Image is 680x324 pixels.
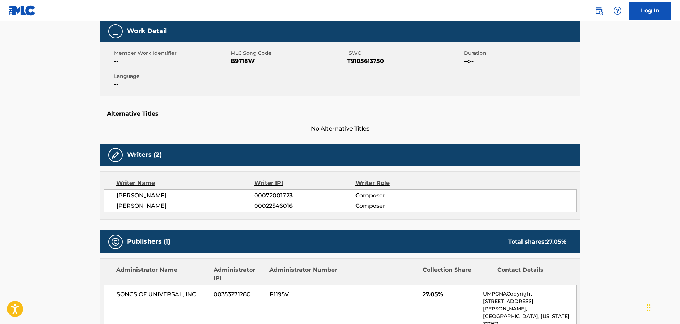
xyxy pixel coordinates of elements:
span: [PERSON_NAME] [117,191,255,200]
span: 00072001723 [254,191,355,200]
span: Composer [355,191,448,200]
img: Work Detail [111,27,120,36]
h5: Alternative Titles [107,110,573,117]
p: [STREET_ADDRESS][PERSON_NAME], [483,298,576,313]
span: -- [114,57,229,65]
span: 27.05% [423,290,478,299]
div: Writer Name [116,179,255,187]
iframe: Chat Widget [644,290,680,324]
h5: Publishers (1) [127,238,170,246]
span: MLC Song Code [231,49,346,57]
a: Public Search [592,4,606,18]
div: Writer Role [355,179,448,187]
div: Administrator Name [116,266,208,283]
span: Member Work Identifier [114,49,229,57]
div: Contact Details [497,266,566,283]
div: Total shares: [508,238,566,246]
span: SONGS OF UNIVERSAL, INC. [117,290,209,299]
div: Help [610,4,625,18]
span: -- [114,80,229,89]
span: B9718W [231,57,346,65]
span: Composer [355,202,448,210]
span: 27.05 % [546,238,566,245]
div: Administrator IPI [214,266,264,283]
h5: Work Detail [127,27,167,35]
img: MLC Logo [9,5,36,16]
span: No Alternative Titles [100,124,580,133]
span: 00353271280 [214,290,264,299]
div: Administrator Number [269,266,338,283]
h5: Writers (2) [127,151,162,159]
img: help [613,6,622,15]
span: ISWC [347,49,462,57]
span: P1195V [269,290,338,299]
span: T9105613750 [347,57,462,65]
p: UMPGNACopyright [483,290,576,298]
div: Collection Share [423,266,492,283]
div: Writer IPI [254,179,355,187]
span: [PERSON_NAME] [117,202,255,210]
img: Writers [111,151,120,159]
a: Log In [629,2,671,20]
img: Publishers [111,238,120,246]
div: Drag [647,297,651,318]
span: --:-- [464,57,579,65]
span: 00022546016 [254,202,355,210]
span: Duration [464,49,579,57]
img: search [595,6,603,15]
span: Language [114,73,229,80]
